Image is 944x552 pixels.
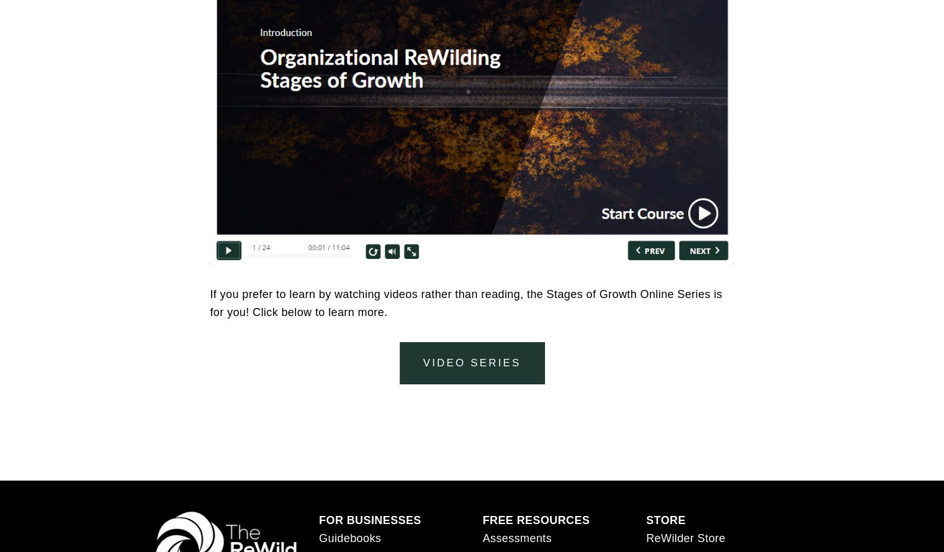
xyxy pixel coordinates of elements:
[646,514,686,527] strong: STORE
[319,512,421,530] a: FOR BUSINESSES
[400,342,544,384] a: video series
[646,530,726,548] a: ReWilder Store
[482,512,590,530] a: FREE RESOURCES
[646,512,686,530] a: STORE
[319,514,421,527] strong: FOR BUSINESSES
[319,530,381,548] a: Guidebooks
[210,286,734,322] p: If you prefer to learn by watching videos rather than reading, the Stages of Growth Online Series...
[482,530,551,548] a: Assessments
[482,514,590,527] strong: FREE RESOURCES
